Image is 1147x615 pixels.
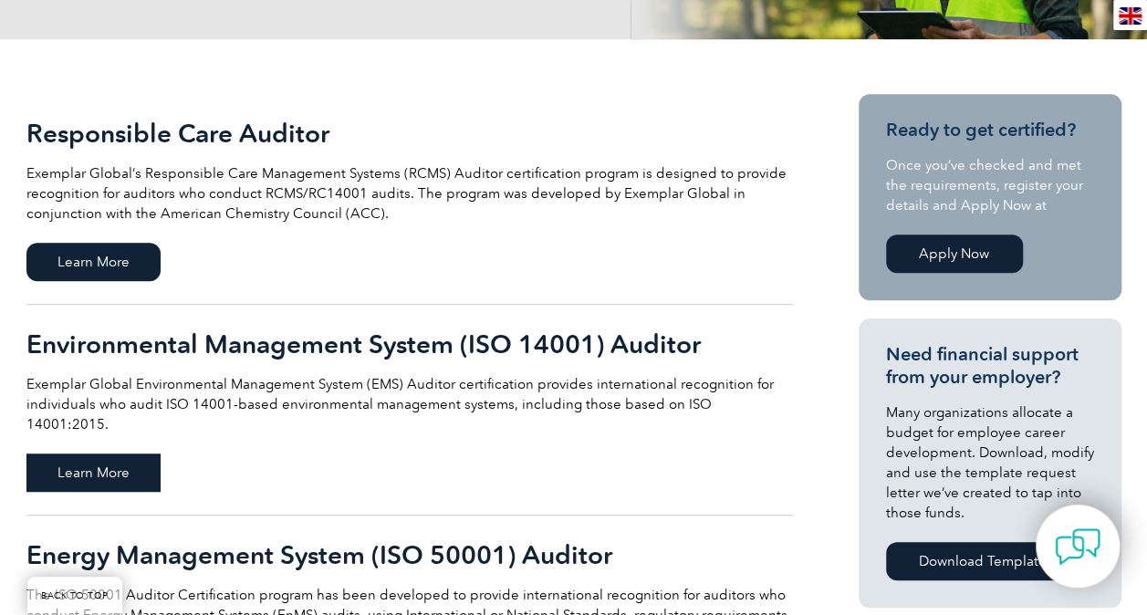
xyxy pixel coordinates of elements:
span: Learn More [26,453,161,492]
a: Environmental Management System (ISO 14001) Auditor Exemplar Global Environmental Management Syst... [26,305,793,516]
h3: Ready to get certified? [886,119,1094,141]
span: Learn More [26,243,161,281]
h2: Environmental Management System (ISO 14001) Auditor [26,329,793,359]
p: Many organizations allocate a budget for employee career development. Download, modify and use th... [886,402,1094,523]
h3: Need financial support from your employer? [886,343,1094,389]
a: Responsible Care Auditor Exemplar Global’s Responsible Care Management Systems (RCMS) Auditor cer... [26,94,793,305]
p: Exemplar Global’s Responsible Care Management Systems (RCMS) Auditor certification program is des... [26,163,793,224]
img: en [1119,7,1142,25]
a: BACK TO TOP [27,577,122,615]
p: Exemplar Global Environmental Management System (EMS) Auditor certification provides internationa... [26,374,793,434]
h2: Energy Management System (ISO 50001) Auditor [26,540,793,569]
a: Download Template [886,542,1080,580]
img: contact-chat.png [1055,524,1100,569]
h2: Responsible Care Auditor [26,119,793,148]
p: Once you’ve checked and met the requirements, register your details and Apply Now at [886,155,1094,215]
a: Apply Now [886,235,1023,273]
